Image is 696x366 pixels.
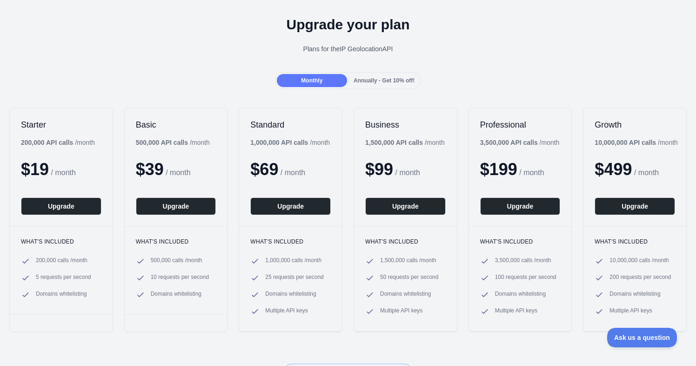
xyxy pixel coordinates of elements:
[250,160,278,179] span: $ 69
[395,169,420,176] span: / month
[365,160,393,179] span: $ 99
[281,169,305,176] span: / month
[595,160,632,179] span: $ 499
[607,328,677,347] iframe: Toggle Customer Support
[519,169,544,176] span: / month
[480,160,517,179] span: $ 199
